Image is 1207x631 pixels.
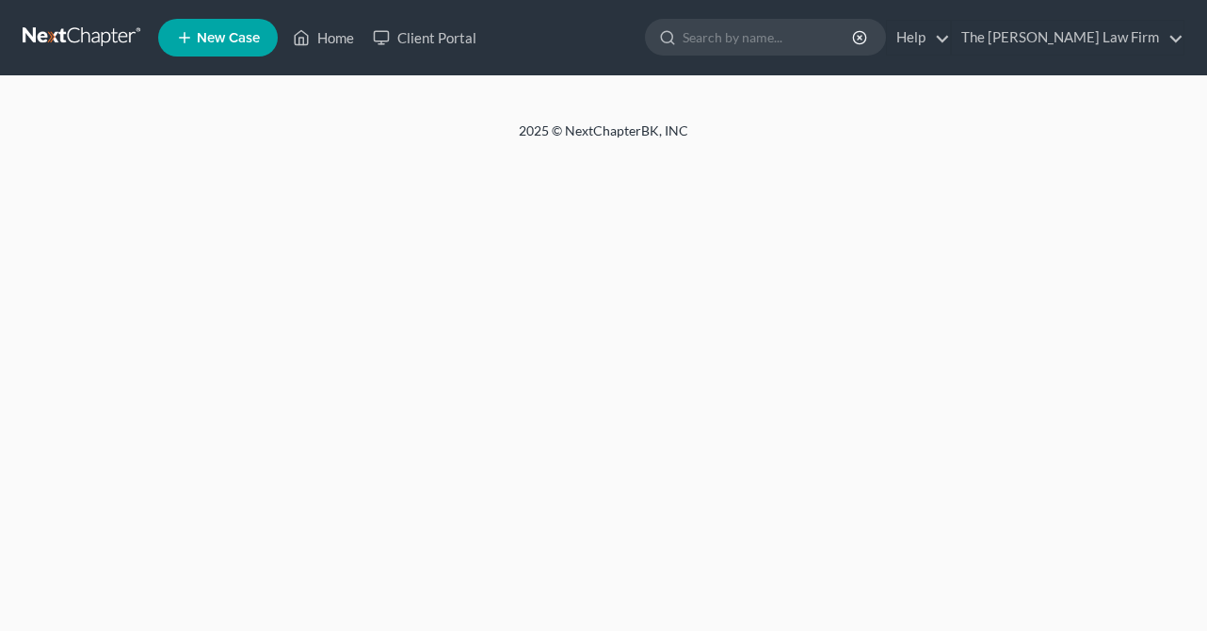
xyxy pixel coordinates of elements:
[887,21,950,55] a: Help
[683,20,855,55] input: Search by name...
[197,31,260,45] span: New Case
[67,121,1140,155] div: 2025 © NextChapterBK, INC
[363,21,486,55] a: Client Portal
[952,21,1183,55] a: The [PERSON_NAME] Law Firm
[283,21,363,55] a: Home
